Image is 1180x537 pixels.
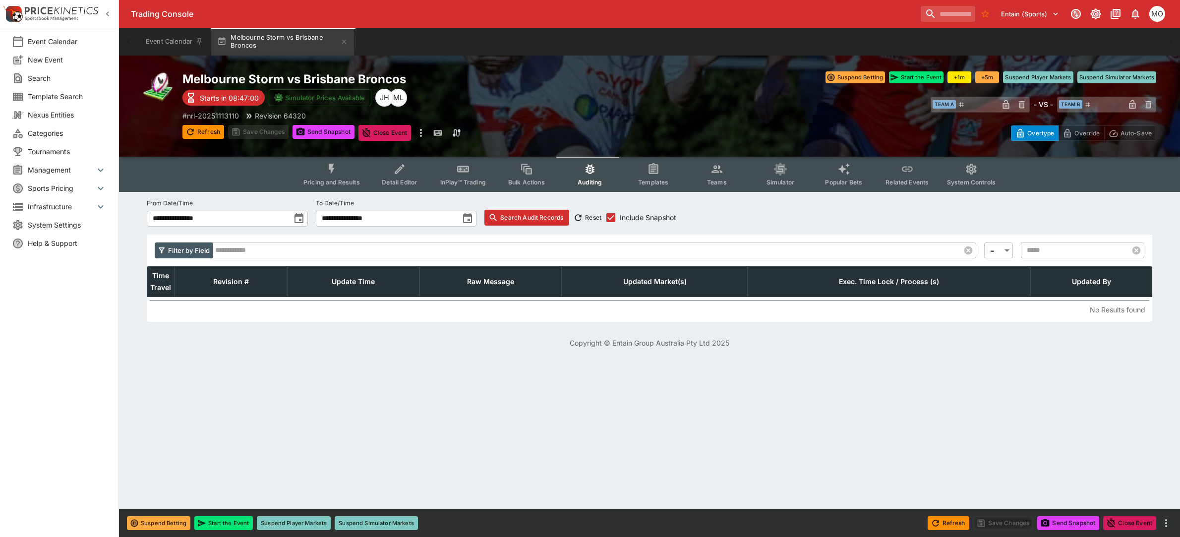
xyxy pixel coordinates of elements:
[28,128,107,138] span: Categories
[147,266,175,297] th: Time Travel
[28,36,107,47] span: Event Calendar
[1103,516,1156,530] button: Close Event
[1058,125,1104,141] button: Override
[1090,304,1145,315] p: No Results found
[1011,125,1059,141] button: Overtype
[147,199,193,207] p: From Date/Time
[569,210,607,226] button: Reset
[200,93,259,103] p: Starts in 08:47:00
[28,165,95,175] span: Management
[175,266,287,297] th: Revision #
[748,266,1030,297] th: Exec. Time Lock / Process (s)
[155,242,213,258] button: Filter by Field
[3,4,23,24] img: PriceKinetics Logo
[562,266,748,297] th: Updated Market(s)
[947,179,996,186] span: System Controls
[638,179,668,186] span: Templates
[620,212,676,223] span: Include Snapshot
[25,16,78,21] img: Sportsbook Management
[928,516,969,530] button: Refresh
[28,238,107,248] span: Help & Support
[767,179,794,186] span: Simulator
[889,71,944,83] button: Start the Event
[303,179,360,186] span: Pricing and Results
[508,179,545,186] span: Bulk Actions
[1077,71,1157,83] button: Suspend Simulator Markets
[290,210,308,228] button: toggle date time picker
[885,179,929,186] span: Related Events
[255,111,306,121] p: Revision 64320
[269,89,371,106] button: Simulator Prices Available
[1037,516,1099,530] button: Send Snapshot
[1034,99,1053,110] h6: - VS -
[1149,6,1165,22] div: Mark O'Loughlan
[1059,100,1082,109] span: Team B
[25,7,98,14] img: PriceKinetics
[1027,128,1054,138] p: Overtype
[1146,3,1168,25] button: Mark O'Loughlan
[1011,125,1156,141] div: Start From
[578,179,602,186] span: Auditing
[984,242,1013,258] div: =
[1126,5,1144,23] button: Notifications
[28,91,107,102] span: Template Search
[316,199,354,207] p: To Date/Time
[484,210,569,226] button: Search Audit Records
[182,111,239,121] p: Copy To Clipboard
[211,28,354,56] button: Melbourne Storm vs Brisbane Broncos
[119,338,1180,348] p: Copyright © Entain Group Australia Pty Ltd 2025
[375,89,393,107] div: Jiahao Hao
[28,110,107,120] span: Nexus Entities
[28,201,95,212] span: Infrastructure
[1104,125,1156,141] button: Auto-Save
[28,183,95,193] span: Sports Pricing
[143,71,175,103] img: rugby_league.png
[140,28,209,56] button: Event Calendar
[995,6,1065,22] button: Select Tenant
[335,516,418,530] button: Suspend Simulator Markets
[1107,5,1124,23] button: Documentation
[182,125,224,139] button: Refresh
[1067,5,1085,23] button: Connected to PK
[826,71,885,83] button: Suspend Betting
[975,71,999,83] button: +5m
[1003,71,1073,83] button: Suspend Player Markets
[389,89,407,107] div: Micheal Lee
[295,157,1003,192] div: Event type filters
[28,220,107,230] span: System Settings
[419,266,562,297] th: Raw Message
[28,146,107,157] span: Tournaments
[825,179,862,186] span: Popular Bets
[131,9,917,19] div: Trading Console
[182,71,669,87] h2: Copy To Clipboard
[1121,128,1152,138] p: Auto-Save
[707,179,727,186] span: Teams
[293,125,354,139] button: Send Snapshot
[977,6,993,22] button: No Bookmarks
[933,100,956,109] span: Team A
[1160,517,1172,529] button: more
[257,516,331,530] button: Suspend Player Markets
[28,73,107,83] span: Search
[1030,266,1152,297] th: Updated By
[127,516,190,530] button: Suspend Betting
[382,179,417,186] span: Detail Editor
[1087,5,1105,23] button: Toggle light/dark mode
[921,6,975,22] input: search
[440,179,486,186] span: InPlay™ Trading
[459,210,476,228] button: toggle date time picker
[947,71,971,83] button: +1m
[1074,128,1100,138] p: Override
[194,516,253,530] button: Start the Event
[28,55,107,65] span: New Event
[287,266,419,297] th: Update Time
[358,125,412,141] button: Close Event
[415,125,427,141] button: more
